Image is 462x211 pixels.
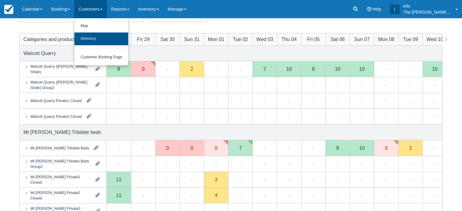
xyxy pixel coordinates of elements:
[239,145,242,150] div: 7
[390,5,399,14] div: i
[288,176,290,183] div: -
[336,145,339,150] div: 8
[215,177,217,182] div: 3
[256,36,273,43] div: Wed 03
[385,145,388,150] div: 0
[286,66,292,71] div: 10
[118,113,119,120] div: -
[142,144,144,151] div: -
[4,5,13,14] img: checkfront-main-nav-mini-logo.png
[264,176,265,183] div: -
[385,81,387,88] div: -
[385,176,387,183] div: -
[288,81,290,88] div: -
[337,113,338,120] div: -
[288,144,290,151] div: -
[215,145,217,150] div: 0
[30,145,89,151] div: Mt [PERSON_NAME] Trilobite Beds
[142,160,144,167] div: -
[330,36,345,43] div: Sat 06
[240,160,241,167] div: -
[215,113,217,120] div: -
[434,176,436,183] div: -
[118,144,119,151] div: -
[410,81,411,88] div: -
[142,81,144,88] div: -
[118,160,119,167] div: -
[434,97,436,104] div: -
[264,97,265,104] div: -
[30,190,91,201] div: Mt [PERSON_NAME] Private2 Closed
[240,113,241,120] div: -
[191,192,193,199] div: -
[240,176,241,183] div: -
[142,97,144,104] div: -
[30,114,82,119] div: Walcott Quarry Private2 Closed
[142,192,144,199] div: -
[410,113,411,120] div: -
[359,145,365,150] div: 10
[264,192,265,199] div: -
[361,192,363,199] div: -
[409,145,412,150] div: 2
[215,160,217,167] div: -
[167,160,168,167] div: -
[337,160,338,167] div: -
[240,81,241,88] div: -
[74,51,128,64] a: Customer Booking Page
[313,192,314,199] div: -
[233,36,248,43] div: Tue 02
[116,193,121,198] div: 11
[361,160,363,167] div: -
[184,36,200,43] div: Sun 31
[385,160,387,167] div: -
[167,81,168,88] div: -
[410,176,411,183] div: -
[23,36,77,43] div: Categories and products
[191,176,193,183] div: -
[288,160,290,167] div: -
[215,65,217,73] div: -
[118,97,119,104] div: -
[166,145,169,150] div: 0
[403,3,452,9] p: info
[434,81,436,88] div: -
[312,66,315,71] div: 8
[335,66,341,71] div: 10
[359,66,365,71] div: 10
[191,97,193,104] div: -
[403,36,418,43] div: Tue 09
[142,176,144,183] div: -
[307,36,320,43] div: Fri 05
[240,65,241,73] div: -
[167,113,168,120] div: -
[354,36,370,43] div: Sun 07
[372,7,381,12] span: Help
[118,81,119,88] div: -
[385,113,387,120] div: -
[190,145,193,150] div: 0
[30,158,91,169] div: Mt [PERSON_NAME] Trilobite Beds Group2
[167,192,168,199] div: -
[116,177,121,182] div: 11
[410,65,411,73] div: -
[361,81,363,88] div: -
[215,193,217,198] div: 4
[434,113,436,120] div: -
[403,9,452,15] p: The [PERSON_NAME] Shale Geoscience Foundation
[263,66,266,71] div: 7
[23,49,56,57] div: Walcott Quarry
[137,36,149,43] div: Fri 29
[361,97,363,104] div: -
[30,63,91,74] div: Walcott Quarry ([PERSON_NAME] Shale)
[288,192,290,199] div: -
[74,32,128,45] a: Directory
[432,66,438,71] div: 10
[313,144,314,151] div: -
[337,192,338,199] div: -
[434,144,436,151] div: -
[313,160,314,167] div: -
[167,65,168,73] div: -
[434,160,436,167] div: -
[191,160,193,167] div: -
